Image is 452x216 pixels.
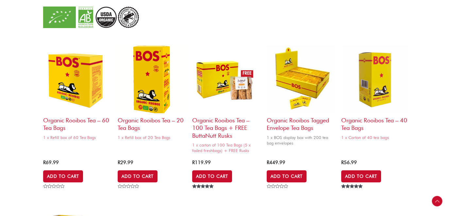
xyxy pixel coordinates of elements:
[267,160,269,165] span: R
[192,160,211,165] bdi: 119.99
[43,7,141,28] img: organic_2.png
[341,160,357,165] bdi: 56.99
[43,113,111,132] h2: Organic Rooibos Tea – 60 Tea Bags
[192,113,260,139] h2: Organic Rooibos Tea – 100 Tea Bags + FREE ButtaNutt Rusks
[267,45,335,113] img: Organic Rooibos Tagged Envelope Tea Bags
[192,170,232,182] a: Add to cart: “Organic Rooibos Tea - 100 Tea Bags + FREE ButtaNutt Rusks”
[118,113,186,132] h2: Organic Rooibos Tea – 20 Tea Bags
[43,45,111,142] a: Organic Rooibos Tea – 60 Tea Bags1 x Refill box of 60 Tea Bags
[341,45,409,113] img: BOS_tea-bag-carton-copy
[43,170,83,182] a: Add to cart: “Organic Rooibos Tea - 60 Tea Bags”
[341,170,381,182] a: Add to cart: “Organic Rooibos Tea - 40 tea bags”
[192,45,260,156] a: Organic Rooibos Tea – 100 Tea Bags + FREE ButtaNutt Rusks1 x carton of 100 Tea Bags (5 x foiled f...
[192,184,214,203] span: Rated out of 5
[118,45,186,142] a: Organic Rooibos Tea – 20 Tea Bags1 x Refill box of 20 Tea Bags
[43,135,111,140] span: 1 x Refill box of 60 Tea Bags
[118,160,133,165] bdi: 29.99
[43,45,111,113] img: organic rooibos tea 20 tea bags (copy)
[192,142,260,153] span: 1 x carton of 100 Tea Bags (5 x foiled freshbags) + FREE Rusks
[118,45,186,113] img: BOS organic rooibos tea 20 tea bags
[267,135,335,146] span: 1 x BOS display box with 200 tea bag envelopes
[341,184,364,203] span: Rated out of 5
[341,160,344,165] span: R
[118,160,120,165] span: R
[43,160,46,165] span: R
[267,113,335,132] h2: Organic Rooibos Tagged Envelope Tea Bags
[192,160,195,165] span: R
[267,45,335,148] a: Organic Rooibos Tagged Envelope Tea Bags1 x BOS display box with 200 tea bag envelopes
[118,170,158,182] a: Add to cart: “Organic Rooibos Tea - 20 Tea Bags”
[192,45,260,113] img: organic rooibos tea 100 tea bags
[43,160,59,165] bdi: 69.99
[341,113,409,132] h2: Organic Rooibos Tea – 40 tea bags
[341,45,409,142] a: Organic Rooibos Tea – 40 tea bags1 x Carton of 40 tea bags
[267,170,307,182] a: Add to cart: “Organic Rooibos Tagged Envelope Tea Bags”
[118,135,186,140] span: 1 x Refill box of 20 Tea Bags
[341,135,409,140] span: 1 x Carton of 40 tea bags
[267,160,285,165] bdi: 449.99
